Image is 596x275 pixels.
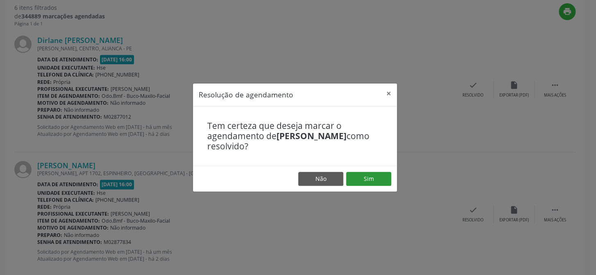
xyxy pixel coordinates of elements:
h4: Tem certeza que deseja marcar o agendamento de como resolvido? [207,121,383,152]
h5: Resolução de agendamento [199,89,293,100]
button: Não [298,172,343,186]
b: [PERSON_NAME] [276,130,347,142]
button: Sim [346,172,391,186]
button: Close [381,83,397,104]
